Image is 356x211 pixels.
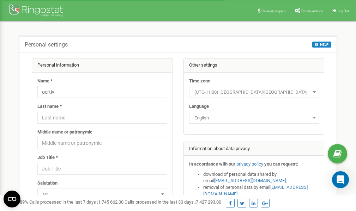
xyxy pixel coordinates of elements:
[189,78,210,85] label: Time zone
[264,161,298,167] strong: you can request:
[184,142,324,156] div: Information about data privacy
[189,86,319,98] span: (UTC-11:00) Pacific/Midway
[236,161,263,167] a: privacy policy
[214,178,286,183] a: [EMAIL_ADDRESS][DOMAIN_NAME]
[189,112,319,124] span: English
[189,161,235,167] strong: In accordance with our
[4,191,20,207] button: Open CMP widget
[192,87,316,97] span: (UTC-11:00) Pacific/Midway
[37,78,53,85] label: Name *
[189,103,209,110] label: Language
[125,199,221,205] span: Calls processed in the last 30 days :
[37,180,58,187] label: Salutation
[37,86,167,98] input: Name
[312,42,331,48] button: HELP
[32,58,173,73] div: Personal information
[29,199,123,205] span: Calls processed in the last 7 days :
[196,199,221,205] u: 7 427 293,00
[98,199,123,205] u: 1 745 662,00
[332,171,349,188] div: Open Intercom Messenger
[203,184,319,197] li: removal of personal data by email ,
[203,171,319,184] li: download of personal data shared by email ,
[37,188,167,200] span: Mr.
[37,112,167,124] input: Last name
[25,42,68,48] h5: Personal settings
[37,103,62,110] label: Last name *
[261,9,286,13] span: Referral program
[37,129,92,136] label: Middle name or patronymic
[184,58,324,73] div: Other settings
[301,9,323,13] span: Profile settings
[37,154,58,161] label: Job Title *
[37,163,167,175] input: Job Title
[338,9,349,13] span: Log Out
[40,190,165,199] span: Mr.
[192,113,316,123] span: English
[37,137,167,149] input: Middle name or patronymic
